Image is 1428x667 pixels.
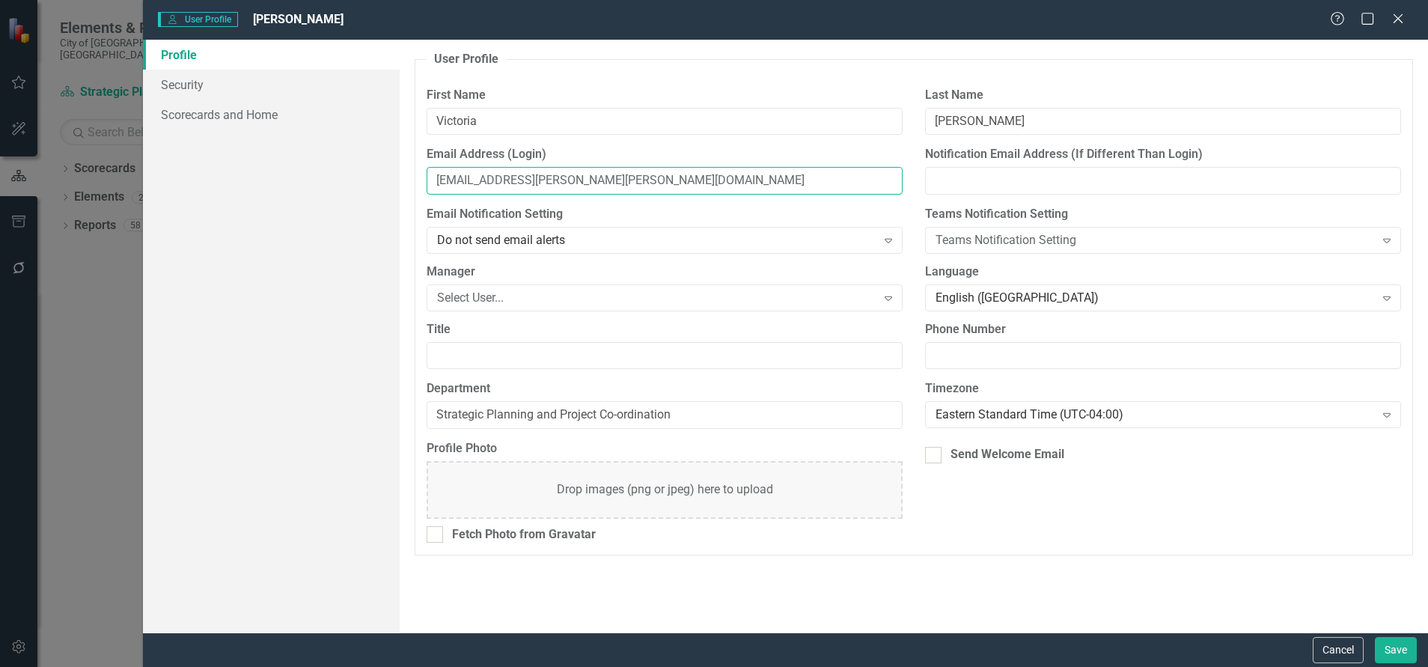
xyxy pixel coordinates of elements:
[427,380,903,398] label: Department
[427,321,903,338] label: Title
[143,70,400,100] a: Security
[427,87,903,104] label: First Name
[143,40,400,70] a: Profile
[427,440,903,457] label: Profile Photo
[925,206,1401,223] label: Teams Notification Setting
[427,206,903,223] label: Email Notification Setting
[1313,637,1364,663] button: Cancel
[951,446,1064,463] div: Send Welcome Email
[936,232,1374,249] div: Teams Notification Setting
[253,12,344,26] span: [PERSON_NAME]
[427,51,506,68] legend: User Profile
[452,526,596,543] div: Fetch Photo from Gravatar
[925,87,1401,104] label: Last Name
[437,232,876,249] div: Do not send email alerts
[925,321,1401,338] label: Phone Number
[936,406,1374,424] div: Eastern Standard Time (UTC-04:00)
[936,289,1374,306] div: English ([GEOGRAPHIC_DATA])
[437,289,876,306] div: Select User...
[158,12,238,27] span: User Profile
[427,146,903,163] label: Email Address (Login)
[925,380,1401,398] label: Timezone
[427,264,903,281] label: Manager
[557,481,773,499] div: Drop images (png or jpeg) here to upload
[925,146,1401,163] label: Notification Email Address (If Different Than Login)
[1375,637,1417,663] button: Save
[143,100,400,130] a: Scorecards and Home
[925,264,1401,281] label: Language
